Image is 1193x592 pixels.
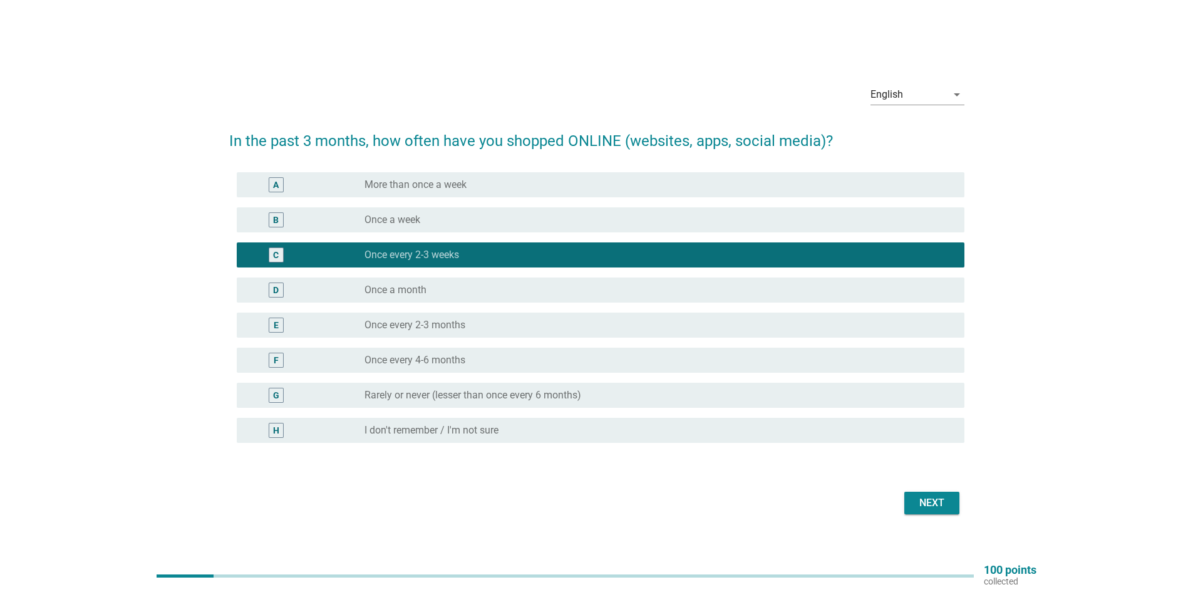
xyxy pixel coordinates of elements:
div: Next [914,496,949,511]
div: G [273,388,279,402]
p: collected [984,576,1036,587]
h2: In the past 3 months, how often have you shopped ONLINE (websites, apps, social media)? [229,117,964,152]
i: arrow_drop_down [949,87,964,102]
div: English [870,89,903,100]
label: More than once a week [364,179,467,191]
div: A [273,178,279,191]
div: D [273,283,279,296]
label: Once every 2-3 months [364,319,465,331]
button: Next [904,492,959,514]
div: F [274,353,279,366]
div: H [273,423,279,437]
p: 100 points [984,564,1036,576]
label: Once a month [364,284,426,296]
div: E [274,318,279,331]
label: Once a week [364,214,420,226]
div: B [273,213,279,226]
label: Rarely or never (lesser than once every 6 months) [364,389,581,402]
div: C [273,248,279,261]
label: Once every 2-3 weeks [364,249,459,261]
label: I don't remember / I'm not sure [364,424,498,437]
label: Once every 4-6 months [364,354,465,366]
